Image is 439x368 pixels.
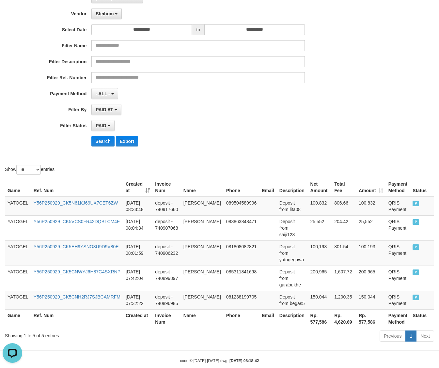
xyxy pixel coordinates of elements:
[123,215,152,240] td: [DATE] 08:04:34
[410,178,434,197] th: Status
[31,178,123,197] th: Ref. Num
[416,330,434,342] a: Next
[91,8,122,19] button: Steihom
[181,215,224,240] td: [PERSON_NAME]
[224,197,259,216] td: 089504589996
[356,266,386,291] td: 200,965
[34,294,120,299] a: Y56P250929_CK5CNH2RJ7SJBCAMRFM
[180,359,259,363] small: code © [DATE]-[DATE] dwg |
[34,269,120,274] a: Y56P250929_CK5CNWYJ6H87G4SXRNP
[123,197,152,216] td: [DATE] 08:33:48
[34,219,120,224] a: Y56P250929_CK5VCS0FR42DQBTCM4E
[3,3,22,22] button: Open LiveChat chat widget
[34,244,119,249] a: Y56P250929_CK5EH9YSNO3U9D9V80E
[152,215,180,240] td: deposit - 740907068
[356,291,386,309] td: 150,044
[277,309,308,328] th: Description
[5,178,31,197] th: Game
[5,309,31,328] th: Game
[308,197,332,216] td: 100,832
[405,330,416,342] a: 1
[413,295,419,300] span: PAID
[332,197,356,216] td: 806.66
[116,136,138,146] button: Export
[5,330,178,339] div: Showing 1 to 5 of 5 entries
[277,240,308,266] td: Deposit from yatogegawa
[413,244,419,250] span: PAID
[259,309,277,328] th: Email
[152,240,180,266] td: deposit - 740906232
[152,309,180,328] th: Invoice Num
[380,330,406,342] a: Previous
[31,309,123,328] th: Ref. Num
[91,136,115,146] button: Search
[96,107,113,112] span: PAID AT
[181,266,224,291] td: [PERSON_NAME]
[386,215,410,240] td: QRIS Payment
[277,266,308,291] td: Deposit from garabukhe
[224,266,259,291] td: 085311841698
[224,178,259,197] th: Phone
[308,309,332,328] th: Rp. 577,586
[277,178,308,197] th: Description
[356,197,386,216] td: 100,832
[308,178,332,197] th: Net Amount
[5,291,31,309] td: YATOGEL
[192,24,204,35] span: to
[224,215,259,240] td: 083863848471
[152,266,180,291] td: deposit - 740899897
[91,120,114,131] button: PAID
[91,88,118,99] button: - ALL -
[181,309,224,328] th: Name
[332,291,356,309] td: 1,200.35
[356,240,386,266] td: 100,193
[356,215,386,240] td: 25,552
[386,178,410,197] th: Payment Method
[123,240,152,266] td: [DATE] 08:01:59
[332,266,356,291] td: 1,607.72
[332,240,356,266] td: 801.54
[5,266,31,291] td: YATOGEL
[356,178,386,197] th: Amount: activate to sort column ascending
[123,178,152,197] th: Created at: activate to sort column ascending
[332,215,356,240] td: 204.42
[123,309,152,328] th: Created at
[91,104,121,115] button: PAID AT
[96,91,110,96] span: - ALL -
[96,123,106,128] span: PAID
[181,178,224,197] th: Name
[386,240,410,266] td: QRIS Payment
[152,178,180,197] th: Invoice Num
[5,240,31,266] td: YATOGEL
[332,178,356,197] th: Total Fee
[224,309,259,328] th: Phone
[152,291,180,309] td: deposit - 740896985
[96,11,114,16] span: Steihom
[413,269,419,275] span: PAID
[181,240,224,266] td: [PERSON_NAME]
[277,197,308,216] td: Deposit from lita08
[410,309,434,328] th: Status
[308,240,332,266] td: 100,193
[413,219,419,225] span: PAID
[16,165,41,175] select: Showentries
[224,291,259,309] td: 081238199705
[386,309,410,328] th: Payment Method
[34,200,118,206] a: Y56P250929_CK5N61KJ69UX7CET6ZW
[123,266,152,291] td: [DATE] 07:42:04
[308,215,332,240] td: 25,552
[277,215,308,240] td: Deposit from saiji123
[5,197,31,216] td: YATOGEL
[224,240,259,266] td: 081808082821
[181,197,224,216] td: [PERSON_NAME]
[386,266,410,291] td: QRIS Payment
[386,197,410,216] td: QRIS Payment
[308,291,332,309] td: 150,044
[152,197,180,216] td: deposit - 740917660
[5,165,55,175] label: Show entries
[308,266,332,291] td: 200,965
[356,309,386,328] th: Rp. 577,586
[123,291,152,309] td: [DATE] 07:32:22
[5,215,31,240] td: YATOGEL
[386,291,410,309] td: QRIS Payment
